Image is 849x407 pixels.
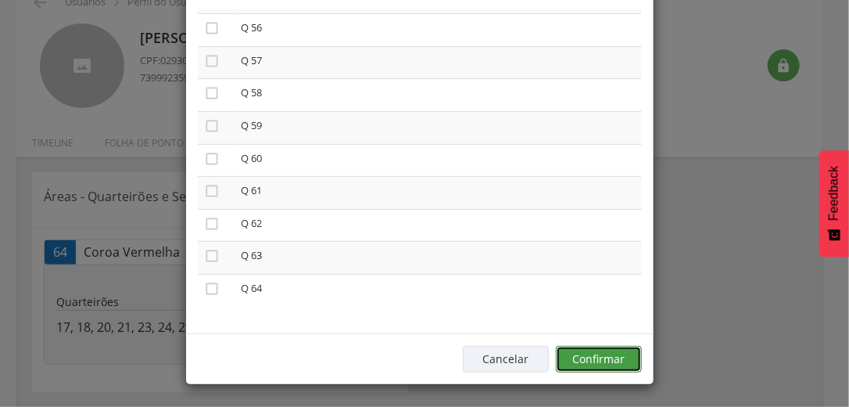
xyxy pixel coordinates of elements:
[204,281,220,297] i: 
[204,85,220,101] i: 
[204,183,220,199] i: 
[204,248,220,264] i: 
[204,118,220,134] i: 
[204,216,220,232] i: 
[235,79,642,112] td: Q 58
[819,150,849,257] button: Feedback - Mostrar pesquisa
[235,209,642,242] td: Q 62
[235,177,642,210] td: Q 61
[204,151,220,167] i: 
[235,144,642,177] td: Q 60
[235,46,642,79] td: Q 57
[204,53,220,69] i: 
[827,166,841,221] span: Feedback
[463,346,549,373] button: Cancelar
[235,112,642,145] td: Q 59
[204,20,220,36] i: 
[235,14,642,47] td: Q 56
[556,346,642,373] button: Confirmar
[235,274,642,306] td: Q 64
[235,242,642,275] td: Q 63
